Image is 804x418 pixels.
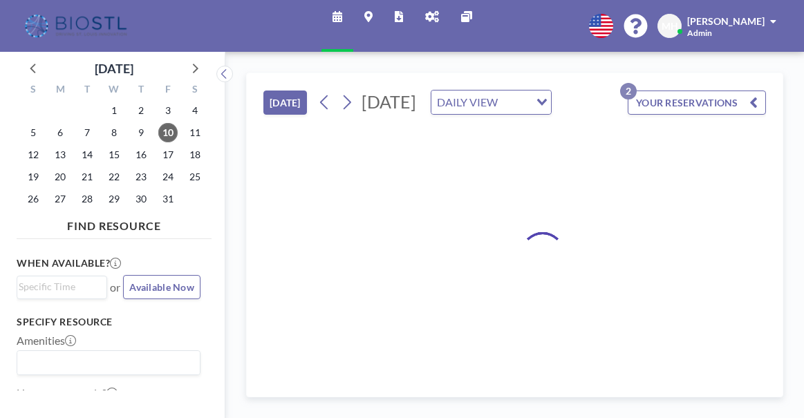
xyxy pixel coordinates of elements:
[17,386,118,400] label: How many people?
[131,145,151,164] span: Thursday, October 16, 2025
[24,145,43,164] span: Sunday, October 12, 2025
[77,123,97,142] span: Tuesday, October 7, 2025
[158,189,178,209] span: Friday, October 31, 2025
[17,276,106,297] div: Search for option
[101,82,128,99] div: W
[19,279,99,294] input: Search for option
[129,281,194,293] span: Available Now
[185,145,205,164] span: Saturday, October 18, 2025
[24,167,43,187] span: Sunday, October 19, 2025
[47,82,74,99] div: M
[158,101,178,120] span: Friday, October 3, 2025
[687,15,765,27] span: [PERSON_NAME]
[127,82,154,99] div: T
[77,189,97,209] span: Tuesday, October 28, 2025
[628,91,766,115] button: YOUR RESERVATIONS2
[104,101,124,120] span: Wednesday, October 1, 2025
[19,354,192,372] input: Search for option
[104,145,124,164] span: Wednesday, October 15, 2025
[362,91,416,112] span: [DATE]
[158,167,178,187] span: Friday, October 24, 2025
[687,28,712,38] span: Admin
[77,167,97,187] span: Tuesday, October 21, 2025
[158,123,178,142] span: Friday, October 10, 2025
[181,82,208,99] div: S
[662,20,678,32] span: MH
[24,123,43,142] span: Sunday, October 5, 2025
[104,189,124,209] span: Wednesday, October 29, 2025
[104,123,124,142] span: Wednesday, October 8, 2025
[185,123,205,142] span: Saturday, October 11, 2025
[131,101,151,120] span: Thursday, October 2, 2025
[22,12,132,40] img: organization-logo
[50,123,70,142] span: Monday, October 6, 2025
[95,59,133,78] div: [DATE]
[131,167,151,187] span: Thursday, October 23, 2025
[17,213,212,233] h4: FIND RESOURCE
[50,145,70,164] span: Monday, October 13, 2025
[185,167,205,187] span: Saturday, October 25, 2025
[77,145,97,164] span: Tuesday, October 14, 2025
[431,91,551,114] div: Search for option
[17,351,200,374] div: Search for option
[185,101,205,120] span: Saturday, October 4, 2025
[154,82,181,99] div: F
[17,316,200,328] h3: Specify resource
[263,91,307,115] button: [DATE]
[502,93,528,111] input: Search for option
[17,334,76,348] label: Amenities
[158,145,178,164] span: Friday, October 17, 2025
[104,167,124,187] span: Wednesday, October 22, 2025
[131,123,151,142] span: Thursday, October 9, 2025
[110,281,120,294] span: or
[123,275,200,299] button: Available Now
[434,93,501,111] span: DAILY VIEW
[131,189,151,209] span: Thursday, October 30, 2025
[20,82,47,99] div: S
[50,189,70,209] span: Monday, October 27, 2025
[620,83,637,99] p: 2
[50,167,70,187] span: Monday, October 20, 2025
[24,189,43,209] span: Sunday, October 26, 2025
[74,82,101,99] div: T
